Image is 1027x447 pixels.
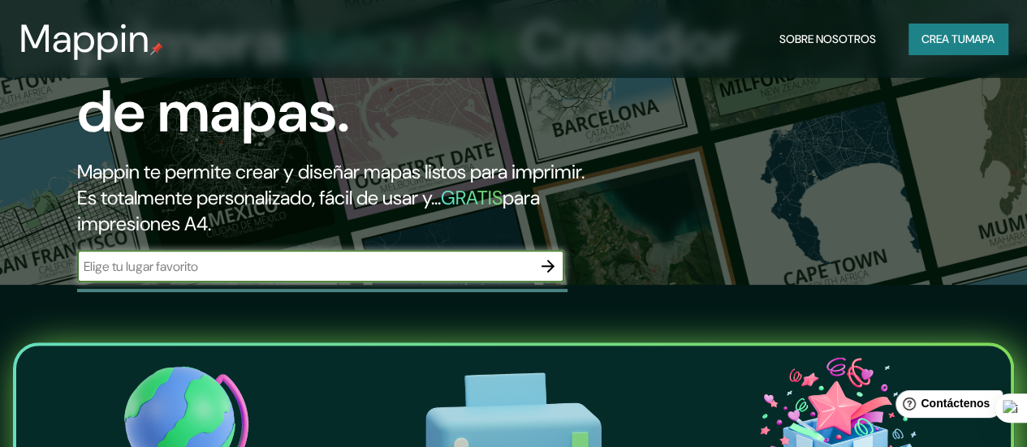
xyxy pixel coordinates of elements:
font: Mappin te permite crear y diseñar mapas listos para imprimir. [77,159,585,184]
font: Es totalmente personalizado, fácil de usar y... [77,185,441,210]
font: Sobre nosotros [779,32,876,46]
iframe: Lanzador de widgets de ayuda [882,384,1009,429]
img: pin de mapeo [150,42,163,55]
font: para impresiones A4. [77,185,540,236]
font: Mappin [19,13,150,64]
button: Crea tumapa [908,24,1008,54]
input: Elige tu lugar favorito [77,257,532,276]
font: mapa [965,32,995,46]
font: GRATIS [441,185,503,210]
button: Sobre nosotros [773,24,882,54]
font: Crea tu [921,32,965,46]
